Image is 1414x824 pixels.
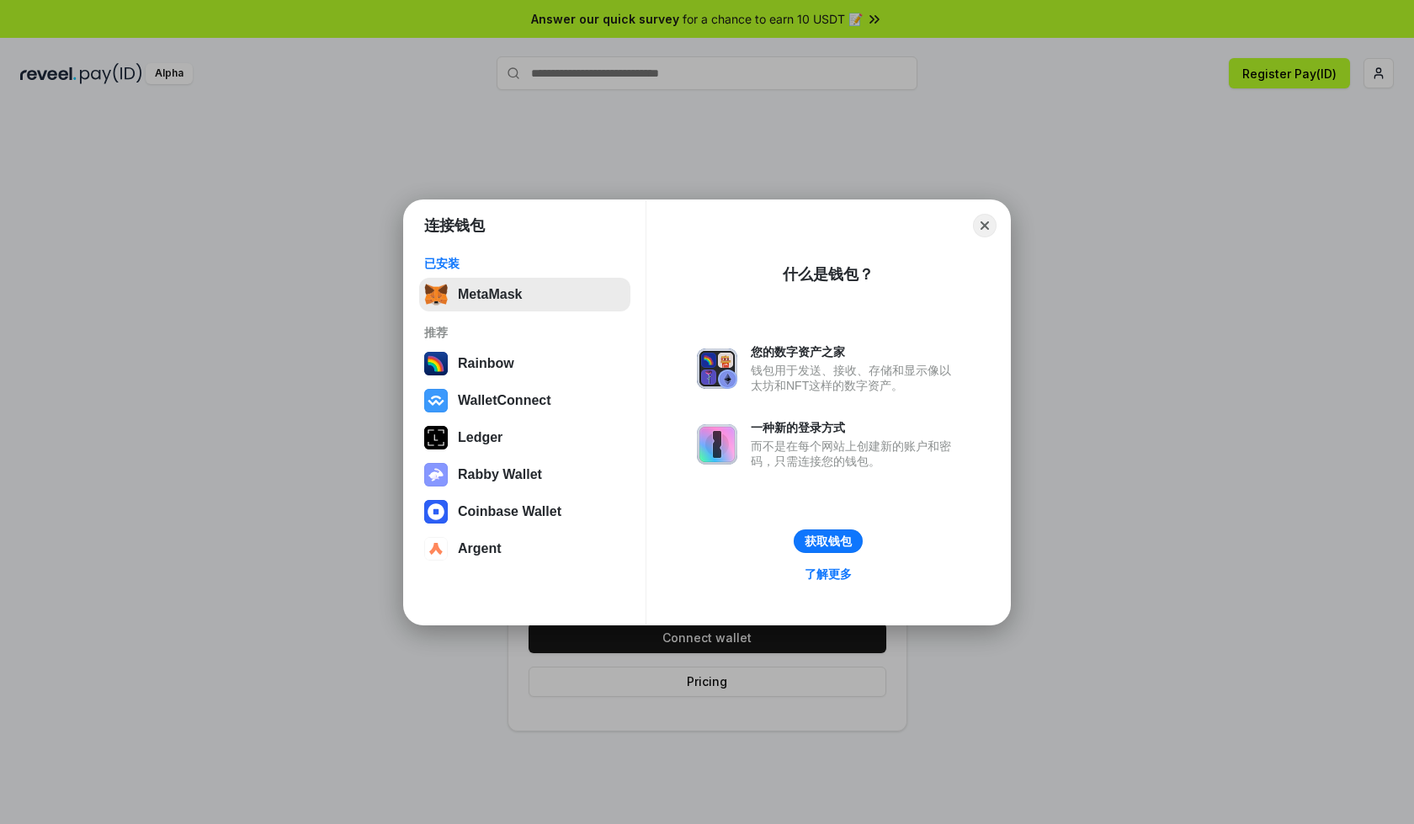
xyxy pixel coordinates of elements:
[794,529,863,553] button: 获取钱包
[783,264,874,284] div: 什么是钱包？
[458,356,514,371] div: Rainbow
[419,532,630,566] button: Argent
[805,566,852,582] div: 了解更多
[973,214,997,237] button: Close
[751,439,959,469] div: 而不是在每个网站上创建新的账户和密码，只需连接您的钱包。
[419,495,630,529] button: Coinbase Wallet
[697,424,737,465] img: svg+xml,%3Csvg%20xmlns%3D%22http%3A%2F%2Fwww.w3.org%2F2000%2Fsvg%22%20fill%3D%22none%22%20viewBox...
[419,347,630,380] button: Rainbow
[424,256,625,271] div: 已安装
[424,500,448,524] img: svg+xml,%3Csvg%20width%3D%2228%22%20height%3D%2228%22%20viewBox%3D%220%200%2028%2028%22%20fill%3D...
[458,541,502,556] div: Argent
[697,348,737,389] img: svg+xml,%3Csvg%20xmlns%3D%22http%3A%2F%2Fwww.w3.org%2F2000%2Fsvg%22%20fill%3D%22none%22%20viewBox...
[419,421,630,455] button: Ledger
[419,384,630,417] button: WalletConnect
[458,430,502,445] div: Ledger
[458,287,522,302] div: MetaMask
[424,537,448,561] img: svg+xml,%3Csvg%20width%3D%2228%22%20height%3D%2228%22%20viewBox%3D%220%200%2028%2028%22%20fill%3D...
[424,389,448,412] img: svg+xml,%3Csvg%20width%3D%2228%22%20height%3D%2228%22%20viewBox%3D%220%200%2028%2028%22%20fill%3D...
[424,426,448,449] img: svg+xml,%3Csvg%20xmlns%3D%22http%3A%2F%2Fwww.w3.org%2F2000%2Fsvg%22%20width%3D%2228%22%20height%3...
[751,363,959,393] div: 钱包用于发送、接收、存储和显示像以太坊和NFT这样的数字资产。
[419,458,630,492] button: Rabby Wallet
[751,420,959,435] div: 一种新的登录方式
[795,563,862,585] a: 了解更多
[458,504,561,519] div: Coinbase Wallet
[419,278,630,311] button: MetaMask
[805,534,852,549] div: 获取钱包
[424,215,485,236] h1: 连接钱包
[458,393,551,408] div: WalletConnect
[424,325,625,340] div: 推荐
[424,352,448,375] img: svg+xml,%3Csvg%20width%3D%22120%22%20height%3D%22120%22%20viewBox%3D%220%200%20120%20120%22%20fil...
[424,283,448,306] img: svg+xml,%3Csvg%20fill%3D%22none%22%20height%3D%2233%22%20viewBox%3D%220%200%2035%2033%22%20width%...
[458,467,542,482] div: Rabby Wallet
[751,344,959,359] div: 您的数字资产之家
[424,463,448,486] img: svg+xml,%3Csvg%20xmlns%3D%22http%3A%2F%2Fwww.w3.org%2F2000%2Fsvg%22%20fill%3D%22none%22%20viewBox...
